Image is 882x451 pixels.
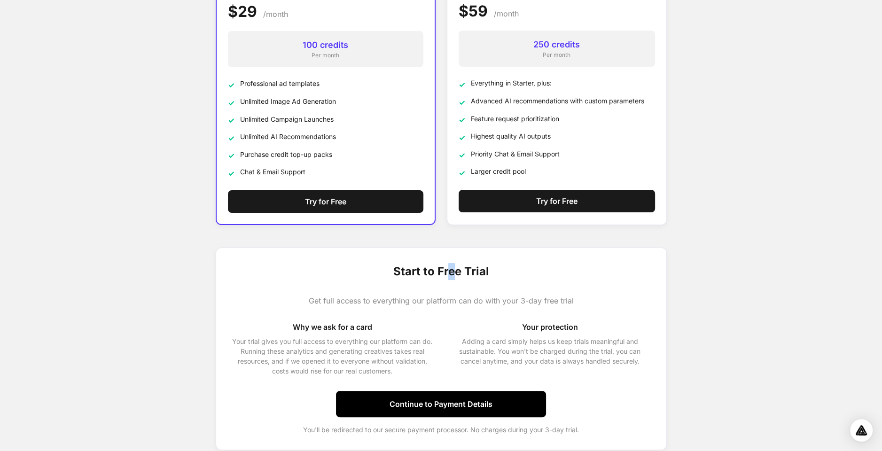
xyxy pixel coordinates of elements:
[471,131,551,141] span: Highest quality AI outputs
[459,97,465,108] span: ✓
[228,79,234,91] span: ✓
[471,96,644,106] span: Advanced AI recommendations with custom parameters
[231,321,434,333] h4: Why we ask for a card
[449,321,651,333] h4: Your protection
[459,190,655,212] button: Try for Free
[449,336,651,366] p: Adding a card simply helps us keep trials meaningful and sustainable. You won't be charged during...
[231,336,434,376] p: Your trial gives you full access to everything our platform can do. Running these analytics and g...
[240,114,334,124] span: Unlimited Campaign Launches
[459,114,465,125] span: ✓
[494,9,519,18] span: /month
[240,167,305,177] span: Chat & Email Support
[850,419,873,442] div: Open Intercom Messenger
[240,132,336,141] span: Unlimited AI Recommendations
[471,114,559,124] span: Feature request prioritization
[240,149,332,159] span: Purchase credit top-up packs
[228,2,257,21] span: $29
[228,132,234,144] span: ✓
[235,39,416,51] div: 100 credits
[459,79,465,90] span: ✓
[471,149,560,159] span: Priority Chat & Email Support
[459,132,465,143] span: ✓
[228,115,234,126] span: ✓
[231,425,651,435] p: You'll be redirected to our secure payment processor. No charges during your 3-day trial.
[235,51,416,60] div: Per month
[459,2,488,20] span: $59
[336,391,546,417] button: Continue to Payment Details
[240,78,320,88] span: Professional ad templates
[459,149,465,161] span: ✓
[466,38,648,51] div: 250 credits
[231,295,651,306] p: Get full access to everything our platform can do with your 3-day free trial
[240,96,336,106] span: Unlimited Image Ad Generation
[228,168,234,179] span: ✓
[393,263,489,280] span: Start to Free Trial
[466,51,648,59] div: Per month
[228,97,234,109] span: ✓
[459,167,465,179] span: ✓
[228,190,423,213] button: Try for Free
[471,78,552,88] span: Everything in Starter, plus:
[471,166,526,176] span: Larger credit pool
[263,9,288,19] span: /month
[228,150,234,161] span: ✓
